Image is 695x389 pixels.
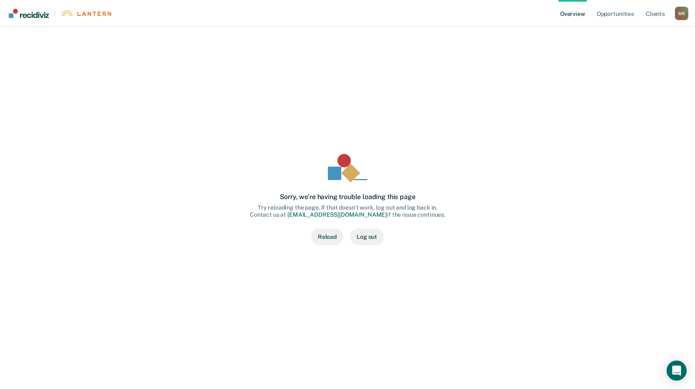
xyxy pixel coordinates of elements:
div: Open Intercom Messenger [667,361,687,381]
div: Sorry, we’re having trouble loading this page [280,193,416,201]
a: [EMAIL_ADDRESS][DOMAIN_NAME] [287,211,387,218]
img: Lantern [61,10,111,16]
span: | [49,10,61,17]
img: Recidiviz [9,9,49,18]
button: Reload [311,228,343,245]
button: Log out [350,228,384,245]
button: Profile dropdown button [675,7,688,20]
div: Try reloading the page. If that doesn’t work, log out and log back in. Contact us at if the issue... [250,204,445,218]
div: M B [675,7,688,20]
